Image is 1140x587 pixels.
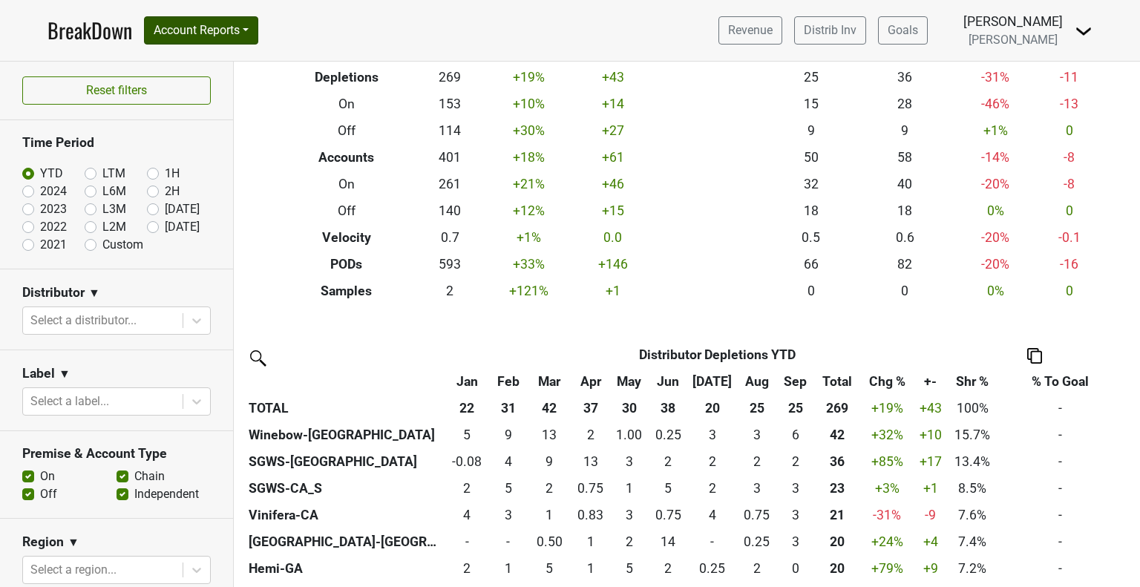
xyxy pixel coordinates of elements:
[40,236,67,254] label: 2021
[275,91,419,118] th: On
[531,559,568,578] div: 5
[687,368,738,395] th: Jul: activate to sort column ascending
[687,448,738,475] td: 2.25
[780,505,812,525] div: 3
[764,278,858,304] td: 0
[489,528,528,555] td: 0
[1040,251,1099,278] td: -16
[613,425,645,445] div: 1.00
[776,502,815,528] td: 2.833
[492,559,524,578] div: 1
[819,452,856,471] div: 36
[738,422,776,448] td: 2.5
[649,422,687,448] td: 0.25
[969,33,1058,47] span: [PERSON_NAME]
[859,422,914,448] td: +32 %
[418,145,482,171] td: 401
[918,425,943,445] div: +10
[914,368,946,395] th: +-: activate to sort column ascending
[1040,118,1099,145] td: 0
[613,505,645,525] div: 3
[134,468,165,485] label: Chain
[528,422,571,448] td: 13.084
[610,368,649,395] th: May: activate to sort column ascending
[445,422,489,448] td: 5.249
[489,475,528,502] td: 5.084
[445,368,489,395] th: Jan: activate to sort column ascending
[245,502,445,528] th: Vinifera-CA
[275,65,419,91] th: Depletions
[776,422,815,448] td: 5.583
[418,278,482,304] td: 2
[576,224,650,251] td: 0.0
[951,224,1039,251] td: -20 %
[691,452,734,471] div: 2
[613,452,645,471] div: 3
[418,118,482,145] td: 114
[776,555,815,582] td: 0
[449,559,485,578] div: 2
[40,183,67,200] label: 2024
[1040,91,1099,118] td: -13
[445,475,489,502] td: 2.334
[918,479,943,498] div: +1
[764,224,858,251] td: 0.5
[102,218,126,236] label: L2M
[144,16,258,45] button: Account Reports
[576,118,650,145] td: +27
[492,452,524,471] div: 4
[946,395,999,422] td: 100%
[963,12,1063,31] div: [PERSON_NAME]
[819,425,856,445] div: 42
[741,505,773,525] div: 0.75
[482,171,575,198] td: +21 %
[1027,348,1042,364] img: Copy to clipboard
[741,479,773,498] div: 3
[245,448,445,475] th: SGWS-[GEOGRAPHIC_DATA]
[691,559,734,578] div: 0.25
[859,368,914,395] th: Chg %: activate to sort column ascending
[245,422,445,448] th: Winebow-[GEOGRAPHIC_DATA]
[275,278,419,304] th: Samples
[999,422,1122,448] td: -
[858,65,951,91] td: 36
[102,165,125,183] label: LTM
[610,528,649,555] td: 1.667
[738,555,776,582] td: 2.333
[610,555,649,582] td: 5
[449,425,485,445] div: 5
[489,368,528,395] th: Feb: activate to sort column ascending
[687,555,738,582] td: 0.25
[951,65,1039,91] td: -31 %
[489,422,528,448] td: 9.416
[858,171,951,198] td: 40
[102,236,143,254] label: Custom
[999,368,1122,395] th: % To Goal: activate to sort column ascending
[449,505,485,525] div: 4
[764,251,858,278] td: 66
[482,145,575,171] td: +18 %
[613,532,645,551] div: 2
[652,532,684,551] div: 14
[738,528,776,555] td: 0.25
[776,528,815,555] td: 2.75
[815,448,859,475] th: 36.167
[528,502,571,528] td: 1.333
[691,532,734,551] div: -
[482,91,575,118] td: +10 %
[815,422,859,448] th: 42.244
[951,118,1039,145] td: +1 %
[574,452,606,471] div: 13
[482,278,575,304] td: +121 %
[576,145,650,171] td: +61
[571,395,609,422] th: 37
[571,448,609,475] td: 13.001
[951,171,1039,198] td: -20 %
[918,532,943,551] div: +4
[275,197,419,224] th: Off
[687,422,738,448] td: 2.75
[22,285,85,301] h3: Distributor
[275,251,419,278] th: PODs
[649,502,687,528] td: 0.75
[652,452,684,471] div: 2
